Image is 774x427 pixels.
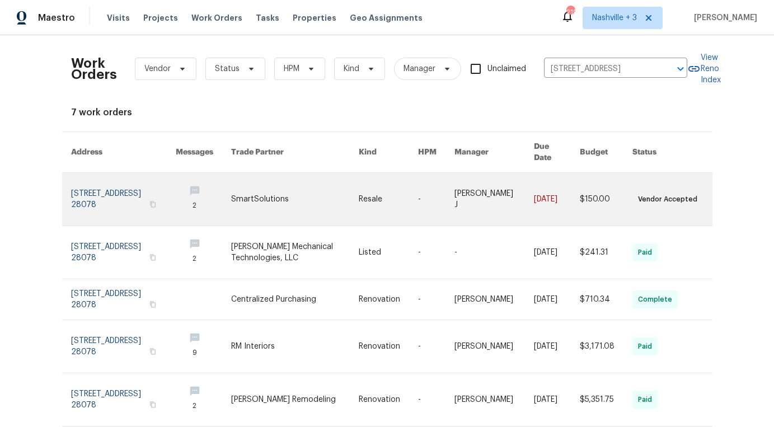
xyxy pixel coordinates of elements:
[144,63,171,74] span: Vendor
[623,132,712,173] th: Status
[350,279,409,320] td: Renovation
[222,279,350,320] td: Centralized Purchasing
[525,132,571,173] th: Due Date
[222,132,350,173] th: Trade Partner
[148,252,158,262] button: Copy Address
[148,299,158,309] button: Copy Address
[350,320,409,373] td: Renovation
[404,63,435,74] span: Manager
[256,14,279,22] span: Tasks
[592,12,637,24] span: Nashville + 3
[350,173,409,226] td: Resale
[222,173,350,226] td: SmartSolutions
[62,132,167,173] th: Address
[409,373,445,426] td: -
[222,320,350,373] td: RM Interiors
[293,12,336,24] span: Properties
[409,320,445,373] td: -
[445,279,525,320] td: [PERSON_NAME]
[167,132,222,173] th: Messages
[191,12,242,24] span: Work Orders
[409,173,445,226] td: -
[566,7,574,18] div: 219
[445,373,525,426] td: [PERSON_NAME]
[350,226,409,279] td: Listed
[409,279,445,320] td: -
[409,226,445,279] td: -
[143,12,178,24] span: Projects
[409,132,445,173] th: HPM
[445,173,525,226] td: [PERSON_NAME] J
[71,107,703,118] div: 7 work orders
[344,63,359,74] span: Kind
[445,320,525,373] td: [PERSON_NAME]
[107,12,130,24] span: Visits
[689,12,757,24] span: [PERSON_NAME]
[215,63,240,74] span: Status
[350,373,409,426] td: Renovation
[71,58,117,80] h2: Work Orders
[350,132,409,173] th: Kind
[571,132,623,173] th: Budget
[687,52,721,86] a: View Reno Index
[673,61,688,77] button: Open
[38,12,75,24] span: Maestro
[487,63,526,75] span: Unclaimed
[148,400,158,410] button: Copy Address
[148,346,158,356] button: Copy Address
[544,60,656,78] input: Enter in an address
[350,12,423,24] span: Geo Assignments
[148,199,158,209] button: Copy Address
[445,226,525,279] td: -
[284,63,299,74] span: HPM
[222,373,350,426] td: [PERSON_NAME] Remodeling
[445,132,525,173] th: Manager
[222,226,350,279] td: [PERSON_NAME] Mechanical Technologies, LLC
